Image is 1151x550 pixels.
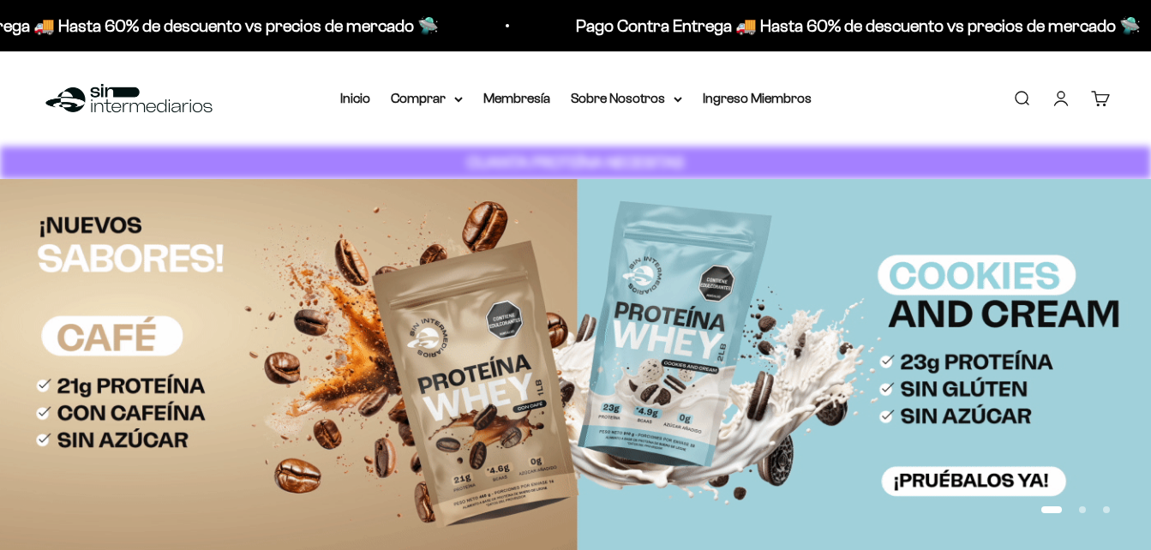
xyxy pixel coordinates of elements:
[483,91,550,105] a: Membresía
[467,153,684,171] strong: CUANTA PROTEÍNA NECESITAS
[571,87,682,110] summary: Sobre Nosotros
[391,87,463,110] summary: Comprar
[703,91,812,105] a: Ingreso Miembros
[340,91,370,105] a: Inicio
[576,12,1141,39] p: Pago Contra Entrega 🚚 Hasta 60% de descuento vs precios de mercado 🛸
